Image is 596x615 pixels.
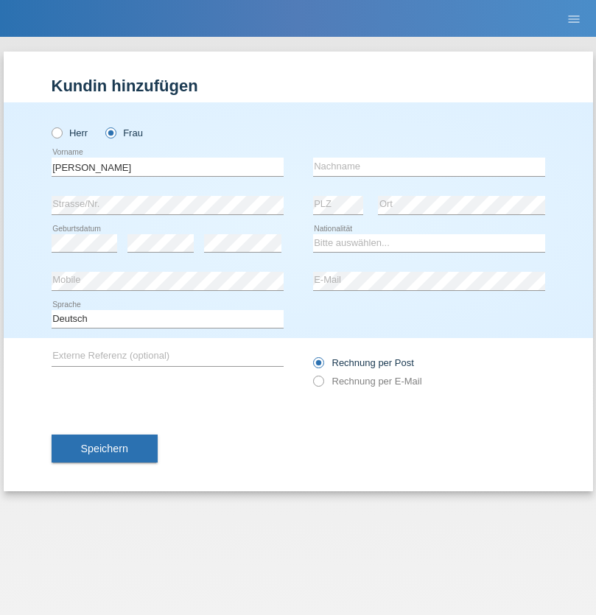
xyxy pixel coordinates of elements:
[81,443,128,454] span: Speichern
[559,14,589,23] a: menu
[52,435,158,463] button: Speichern
[313,357,323,376] input: Rechnung per Post
[313,357,414,368] label: Rechnung per Post
[52,77,545,95] h1: Kundin hinzufügen
[313,376,323,394] input: Rechnung per E-Mail
[52,127,61,137] input: Herr
[313,376,422,387] label: Rechnung per E-Mail
[105,127,143,138] label: Frau
[567,12,581,27] i: menu
[52,127,88,138] label: Herr
[105,127,115,137] input: Frau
